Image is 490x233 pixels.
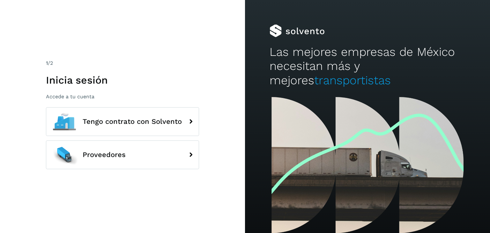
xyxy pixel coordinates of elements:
span: transportistas [314,73,391,87]
button: Proveedores [46,140,199,169]
span: Proveedores [83,151,126,159]
h1: Inicia sesión [46,74,199,86]
span: 1 [46,60,48,66]
p: Accede a tu cuenta [46,94,199,100]
h2: Las mejores empresas de México necesitan más y mejores [270,45,465,87]
span: Tengo contrato con Solvento [83,118,182,125]
button: Tengo contrato con Solvento [46,107,199,136]
div: /2 [46,59,199,67]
